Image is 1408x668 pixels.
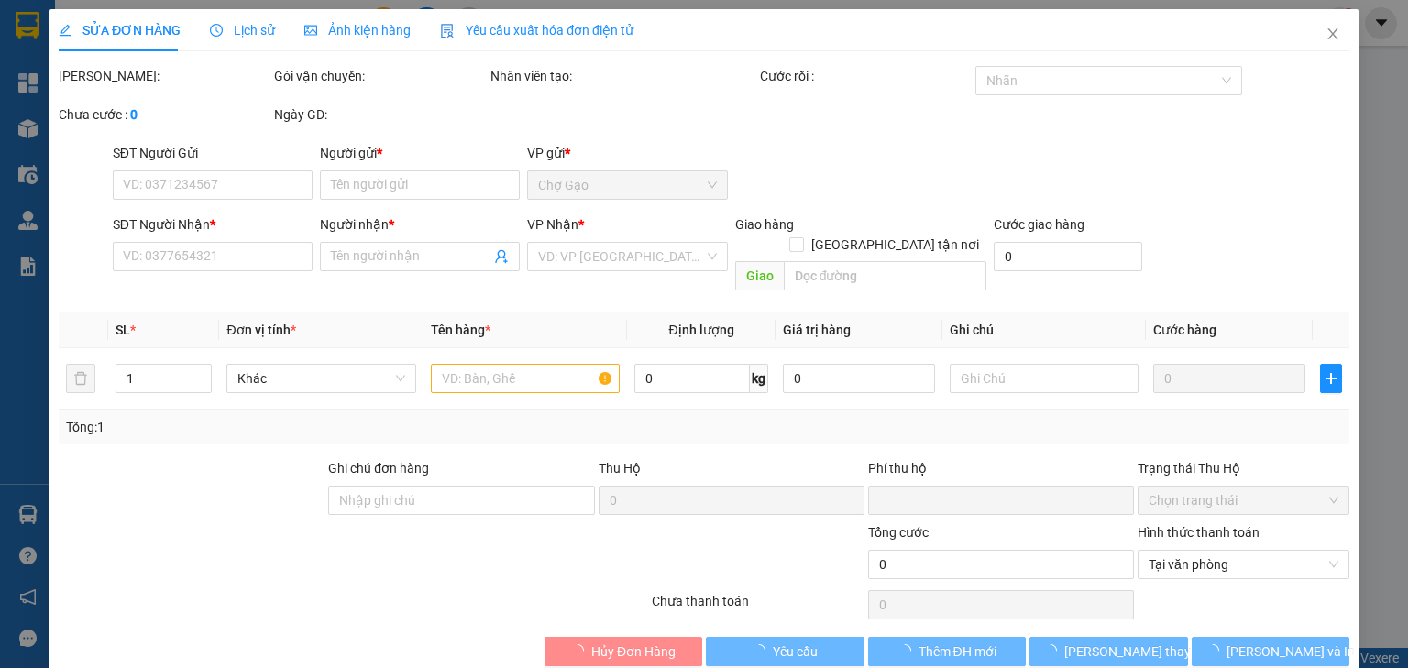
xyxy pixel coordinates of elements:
[1064,641,1211,662] span: [PERSON_NAME] thay đổi
[734,261,783,290] span: Giao
[868,458,1134,486] div: Phí thu hộ
[210,23,275,38] span: Lịch sử
[668,323,733,337] span: Định lượng
[320,143,520,163] div: Người gửi
[538,171,716,199] span: Chợ Gạo
[328,486,594,515] input: Ghi chú đơn hàng
[783,323,851,337] span: Giá trị hàng
[59,23,181,38] span: SỬA ĐƠN HÀNG
[591,641,676,662] span: Hủy Đơn Hàng
[431,364,620,393] input: VD: Bàn, Ghế
[210,24,223,37] span: clock-circle
[1153,323,1216,337] span: Cước hàng
[320,214,520,235] div: Người nhận
[918,641,995,662] span: Thêm ĐH mới
[1044,644,1064,657] span: loading
[304,23,411,38] span: Ảnh kiện hàng
[773,641,818,662] span: Yêu cầu
[59,104,270,125] div: Chưa cước :
[1149,551,1338,578] span: Tại văn phòng
[59,66,270,86] div: [PERSON_NAME]:
[440,24,455,38] img: icon
[598,461,640,476] span: Thu Hộ
[783,261,986,290] input: Dọc đường
[950,364,1138,393] input: Ghi Chú
[328,461,429,476] label: Ghi chú đơn hàng
[804,235,986,255] span: [GEOGRAPHIC_DATA] tận nơi
[59,24,71,37] span: edit
[994,217,1084,232] label: Cước giao hàng
[868,637,1027,666] button: Thêm ĐH mới
[1206,644,1226,657] span: loading
[753,644,773,657] span: loading
[897,644,918,657] span: loading
[1029,637,1188,666] button: [PERSON_NAME] thay đổi
[115,323,130,337] span: SL
[1325,27,1340,41] span: close
[1138,525,1259,540] label: Hình thức thanh toán
[113,143,313,163] div: SĐT Người Gửi
[544,637,703,666] button: Hủy Đơn Hàng
[66,417,544,437] div: Tổng: 1
[1226,641,1355,662] span: [PERSON_NAME] và In
[994,242,1142,271] input: Cước giao hàng
[571,644,591,657] span: loading
[1149,487,1338,514] span: Chọn trạng thái
[868,525,929,540] span: Tổng cước
[431,323,490,337] span: Tên hàng
[274,66,486,86] div: Gói vận chuyển:
[1320,364,1342,393] button: plus
[1138,458,1349,478] div: Trạng thái Thu Hộ
[66,364,95,393] button: delete
[650,591,865,623] div: Chưa thanh toán
[734,217,793,232] span: Giao hàng
[527,217,578,232] span: VP Nhận
[1192,637,1350,666] button: [PERSON_NAME] và In
[237,365,404,392] span: Khác
[527,143,727,163] div: VP gửi
[1307,9,1358,60] button: Close
[942,312,1146,348] th: Ghi chú
[130,107,137,122] b: 0
[706,637,864,666] button: Yêu cầu
[304,24,317,37] span: picture
[760,66,972,86] div: Cước rồi :
[274,104,486,125] div: Ngày GD:
[1321,371,1341,386] span: plus
[750,364,768,393] span: kg
[490,66,756,86] div: Nhân viên tạo:
[494,249,509,264] span: user-add
[226,323,295,337] span: Đơn vị tính
[113,214,313,235] div: SĐT Người Nhận
[1153,364,1305,393] input: 0
[440,23,633,38] span: Yêu cầu xuất hóa đơn điện tử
